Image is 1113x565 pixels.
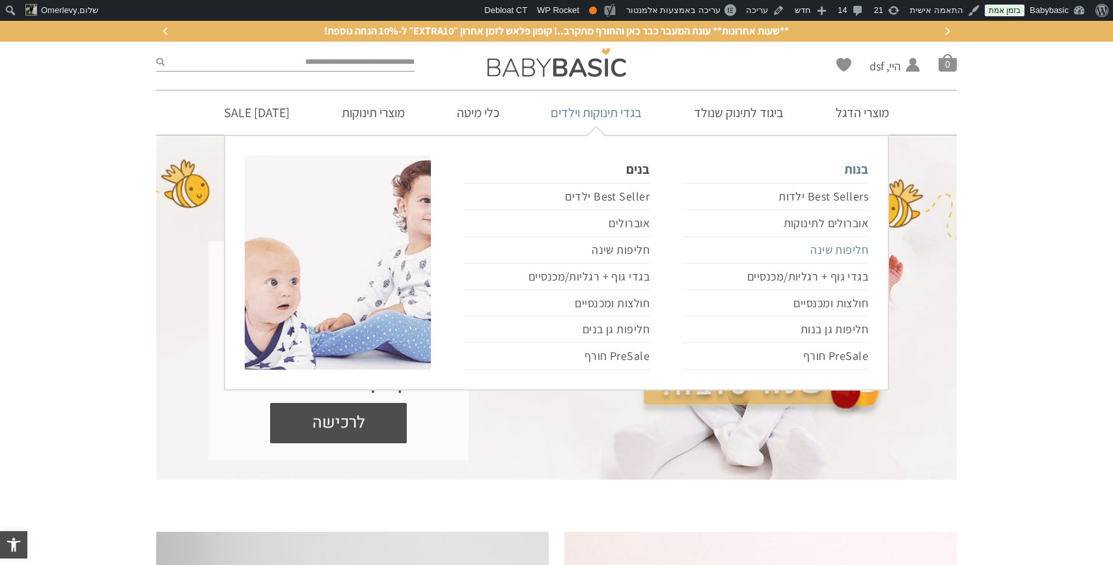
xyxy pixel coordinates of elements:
a: חליפות שינה [682,237,868,264]
span: לרכישה [280,403,397,443]
a: לרכישה [270,403,407,443]
a: חליפות שינה [463,237,650,264]
span: Wishlist [836,58,851,76]
a: חולצות ומכנסיים [682,290,868,317]
a: ביגוד לתינוק שנולד [674,90,803,135]
button: Previous [156,21,176,41]
a: בגדי גוף + רגליות/מכנסיים [682,264,868,290]
a: בנות [682,156,868,183]
a: סל קניות0 [939,53,957,72]
a: Best Sellers ילדות [682,183,868,210]
a: אוברולים [463,210,650,237]
a: חולצות ומכנסיים [463,290,650,317]
a: [DATE] SALE [204,90,309,135]
a: **שעות אחרונות** עונת המעבר כבר כאן והחורף מתקרב..! קופון פלאש לזמן אחרון ״EXTRA10״ ל-10% הנחה נו... [169,24,944,38]
div: תקין [589,7,597,14]
a: אוברולים לתינוקות [682,210,868,237]
a: בזמן אמת [985,5,1024,16]
a: חליפות גן בנים [463,316,650,343]
a: בגדי תינוקות וילדים [531,90,661,135]
a: בנים [463,156,650,183]
a: Wishlist [836,58,851,72]
a: מוצרי תינוקות [322,90,424,135]
a: חליפות גן בנות [682,316,868,343]
span: החשבון שלי [870,75,901,91]
img: Baby Basic בגדי תינוקות וילדים אונליין [488,48,626,77]
span: סל קניות [939,53,957,72]
a: PreSale חורף [463,343,650,370]
a: בגדי גוף + רגליות/מכנסיים [463,264,650,290]
a: Best Seller ילדים [463,183,650,210]
a: מוצרי הדגל [816,90,909,135]
span: Omerlevy [41,5,77,15]
span: **שעות אחרונות** עונת המעבר כבר כאן והחורף מתקרב..! קופון פלאש לזמן אחרון ״EXTRA10״ ל-10% הנחה נו... [324,24,789,38]
a: PreSale חורף [682,343,868,370]
button: Next [937,21,957,41]
span: עריכה באמצעות אלמנטור [626,5,721,15]
a: כלי מיטה [437,90,519,135]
